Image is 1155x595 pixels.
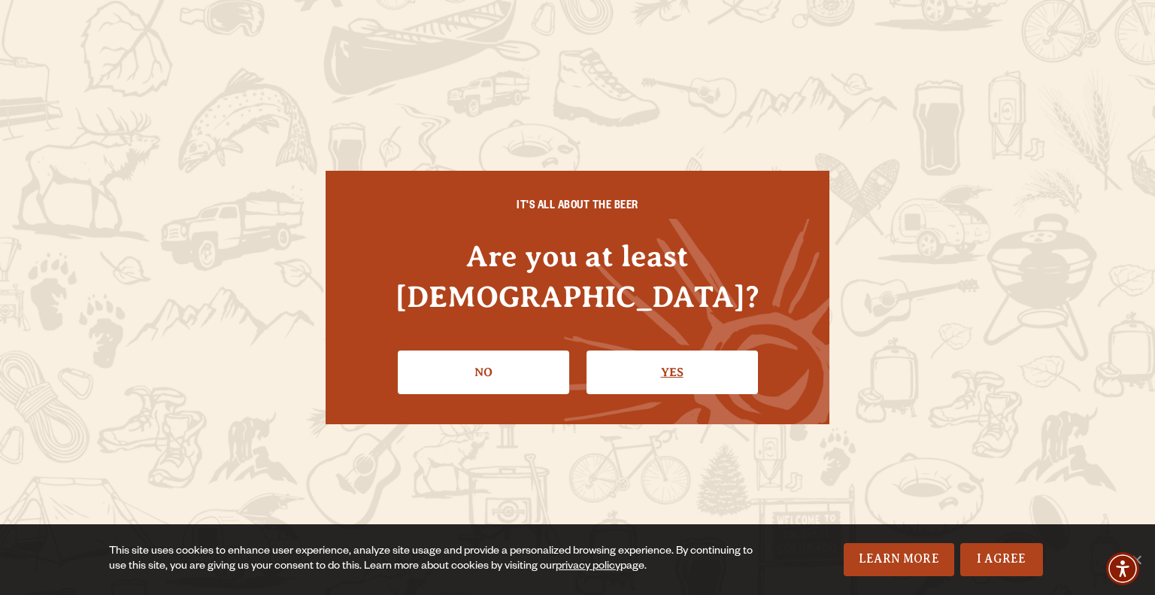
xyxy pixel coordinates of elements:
[556,561,620,573] a: privacy policy
[844,543,954,576] a: Learn More
[356,236,799,316] h4: Are you at least [DEMOGRAPHIC_DATA]?
[398,351,569,394] a: No
[1106,552,1139,585] div: Accessibility Menu
[587,351,758,394] a: Confirm I'm 21 or older
[109,545,757,575] div: This site uses cookies to enhance user experience, analyze site usage and provide a personalized ...
[960,543,1043,576] a: I Agree
[356,201,799,214] h6: IT'S ALL ABOUT THE BEER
